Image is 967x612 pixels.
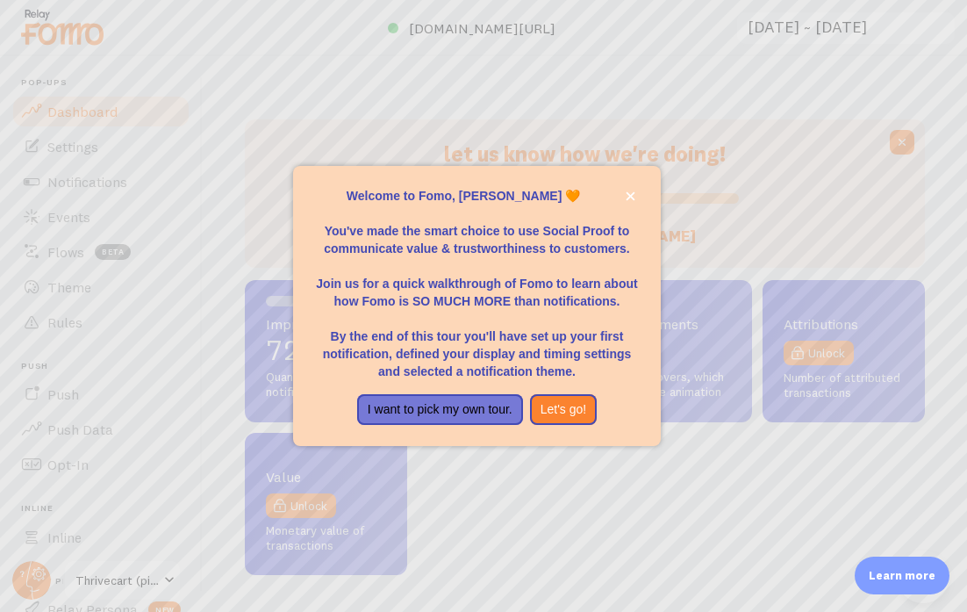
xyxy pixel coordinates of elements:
div: Welcome to Fomo, Magdalena Gillissen-Jonker 🧡You&amp;#39;ve made the smart choice to use Social P... [293,166,661,447]
button: close, [621,187,640,205]
div: Learn more [855,557,949,594]
p: Learn more [869,567,935,584]
p: Welcome to Fomo, [PERSON_NAME] 🧡 [314,187,640,205]
p: You've made the smart choice to use Social Proof to communicate value & trustworthiness to custom... [314,205,640,257]
button: Let's go! [530,394,598,426]
p: Join us for a quick walkthrough of Fomo to learn about how Fomo is SO MUCH MORE than notifications. [314,257,640,310]
button: I want to pick my own tour. [357,394,523,426]
p: By the end of this tour you'll have set up your first notification, defined your display and timi... [314,310,640,380]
